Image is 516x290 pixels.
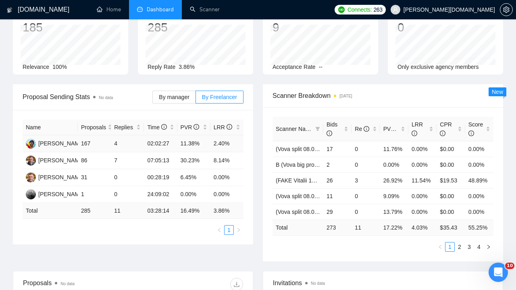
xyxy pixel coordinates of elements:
[147,124,166,130] span: Time
[468,130,474,136] span: info-circle
[465,141,493,157] td: 0.00%
[23,120,78,135] th: Name
[234,225,243,235] li: Next Page
[437,220,465,235] td: $ 35.43
[177,152,210,169] td: 30.23%
[437,157,465,172] td: $0.00
[408,172,437,188] td: 11.54%
[339,94,352,98] time: [DATE]
[234,225,243,235] button: right
[144,169,177,186] td: 00:28:19
[210,152,243,169] td: 8.14%
[23,92,152,102] span: Proposal Sending Stats
[408,220,437,235] td: 4.03 %
[144,203,177,219] td: 03:28:14
[474,242,483,251] a: 4
[465,188,493,204] td: 0.00%
[380,204,408,220] td: 13.79%
[393,7,398,12] span: user
[148,20,196,35] div: 285
[352,141,380,157] td: 0
[224,225,234,235] li: 1
[380,188,408,204] td: 9.09%
[231,281,243,288] span: download
[78,152,111,169] td: 86
[437,204,465,220] td: $0.00
[505,263,514,269] span: 10
[23,20,78,35] div: 185
[380,172,408,188] td: 26.92%
[177,203,210,219] td: 16.49 %
[26,157,85,163] a: VS[PERSON_NAME]
[352,204,380,220] td: 0
[236,228,241,232] span: right
[38,156,85,165] div: [PERSON_NAME]
[148,64,175,70] span: Reply Rate
[455,242,464,251] a: 2
[408,188,437,204] td: 0.00%
[323,157,352,172] td: 2
[78,169,111,186] td: 31
[352,172,380,188] td: 3
[465,157,493,172] td: 0.00%
[327,121,337,137] span: Bids
[273,64,316,70] span: Acceptance Rate
[465,172,493,188] td: 48.89%
[273,91,493,101] span: Scanner Breakdown
[214,225,224,235] button: left
[352,157,380,172] td: 0
[111,169,144,186] td: 0
[111,152,144,169] td: 7
[273,278,493,288] span: Invitations
[437,141,465,157] td: $0.00
[468,121,483,137] span: Score
[465,220,493,235] td: 55.25 %
[38,173,85,182] div: [PERSON_NAME]
[210,135,243,152] td: 2.40%
[397,20,451,35] div: 0
[323,204,352,220] td: 29
[177,169,210,186] td: 6.45%
[352,188,380,204] td: 0
[486,244,491,249] span: right
[437,188,465,204] td: $0.00
[111,120,144,135] th: Replies
[484,242,493,252] button: right
[397,64,479,70] span: Only exclusive agency members
[455,242,464,252] li: 2
[380,157,408,172] td: 0.00%
[437,172,465,188] td: $19.53
[408,157,437,172] td: 0.00%
[276,146,398,152] a: (Vova split 08.07) Healthcare (Yes Prompt 13.08)
[474,242,484,252] li: 4
[26,155,36,166] img: VS
[438,244,443,249] span: left
[144,135,177,152] td: 02:02:27
[352,220,380,235] td: 11
[26,174,85,180] a: VS[PERSON_NAME]
[440,130,445,136] span: info-circle
[273,20,321,35] div: 9
[314,123,322,135] span: filter
[111,186,144,203] td: 0
[315,126,320,131] span: filter
[60,282,75,286] span: No data
[408,204,437,220] td: 0.00%
[214,124,232,130] span: LRR
[464,242,474,252] li: 3
[489,263,508,282] iframe: Intercom live chat
[78,120,111,135] th: Proposals
[78,135,111,152] td: 167
[38,139,85,148] div: [PERSON_NAME]
[26,191,85,197] a: YK[PERSON_NAME]
[179,64,195,70] span: 3.86%
[52,64,67,70] span: 100%
[380,141,408,157] td: 11.76%
[484,242,493,252] li: Next Page
[190,6,220,13] a: searchScanner
[408,141,437,157] td: 0.00%
[181,124,200,130] span: PVR
[137,6,143,12] span: dashboard
[26,189,36,199] img: YK
[465,242,474,251] a: 3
